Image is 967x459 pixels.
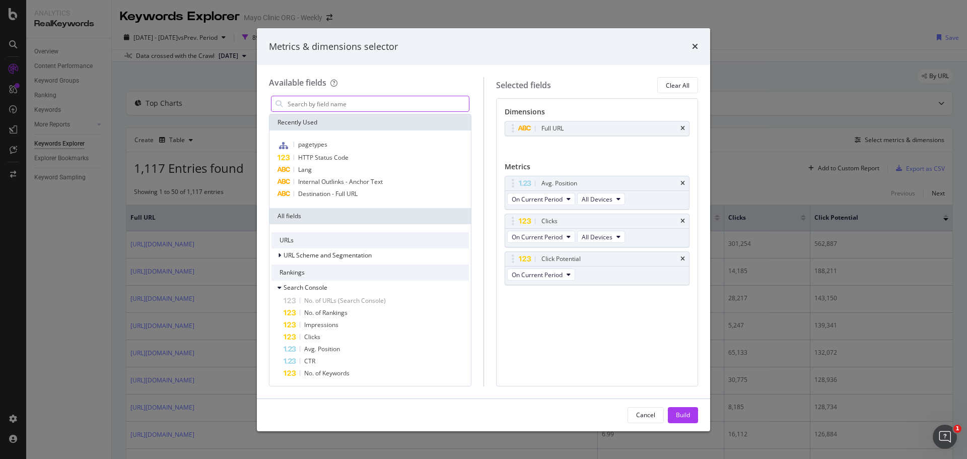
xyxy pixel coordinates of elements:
span: CTR [304,357,315,365]
span: Branded Metrics [290,384,336,392]
span: Clicks [304,333,320,341]
div: Selected fields [496,80,551,91]
div: Click Potential [541,254,581,264]
span: HTTP Status Code [298,153,349,162]
span: URL Scheme and Segmentation [284,251,372,259]
div: times [680,256,685,262]
div: URLs [271,232,469,248]
div: times [680,180,685,186]
span: All Devices [582,233,612,241]
button: On Current Period [507,269,575,281]
div: Full URLtimes [505,121,690,136]
div: Clear All [666,81,689,90]
span: No. of Keywords [304,369,350,377]
div: Avg. Position [541,178,577,188]
span: On Current Period [512,233,563,241]
div: times [680,125,685,132]
button: Clear All [657,77,698,93]
div: Metrics & dimensions selector [269,40,398,53]
div: Build [676,411,690,419]
span: Destination - Full URL [298,189,358,198]
span: 1 [953,425,961,433]
div: Cancel [636,411,655,419]
span: No. of URLs (Search Console) [304,296,386,305]
span: All Devices [582,195,612,204]
button: All Devices [577,193,625,205]
div: Avg. PositiontimesOn Current PeriodAll Devices [505,176,690,210]
div: Dimensions [505,107,690,121]
div: times [680,218,685,224]
span: On Current Period [512,195,563,204]
div: Click PotentialtimesOn Current Period [505,251,690,285]
div: Available fields [269,77,326,88]
span: Internal Outlinks - Anchor Text [298,177,383,186]
div: times [692,40,698,53]
button: All Devices [577,231,625,243]
div: Rankings [271,265,469,281]
iframe: Intercom live chat [933,425,957,449]
button: On Current Period [507,193,575,205]
div: modal [257,28,710,431]
span: On Current Period [512,271,563,279]
span: No. of Rankings [304,308,348,317]
div: Metrics [505,162,690,176]
div: ClickstimesOn Current PeriodAll Devices [505,214,690,247]
button: Cancel [628,407,664,423]
input: Search by field name [287,96,469,111]
span: Search Console [284,283,327,292]
div: Clicks [541,216,558,226]
div: Recently Used [269,114,471,130]
span: pagetypes [298,140,327,149]
div: All fields [269,208,471,224]
button: Build [668,407,698,423]
span: Avg. Position [304,345,340,353]
button: On Current Period [507,231,575,243]
span: Impressions [304,320,338,329]
span: Lang [298,165,312,174]
div: Full URL [541,123,564,134]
